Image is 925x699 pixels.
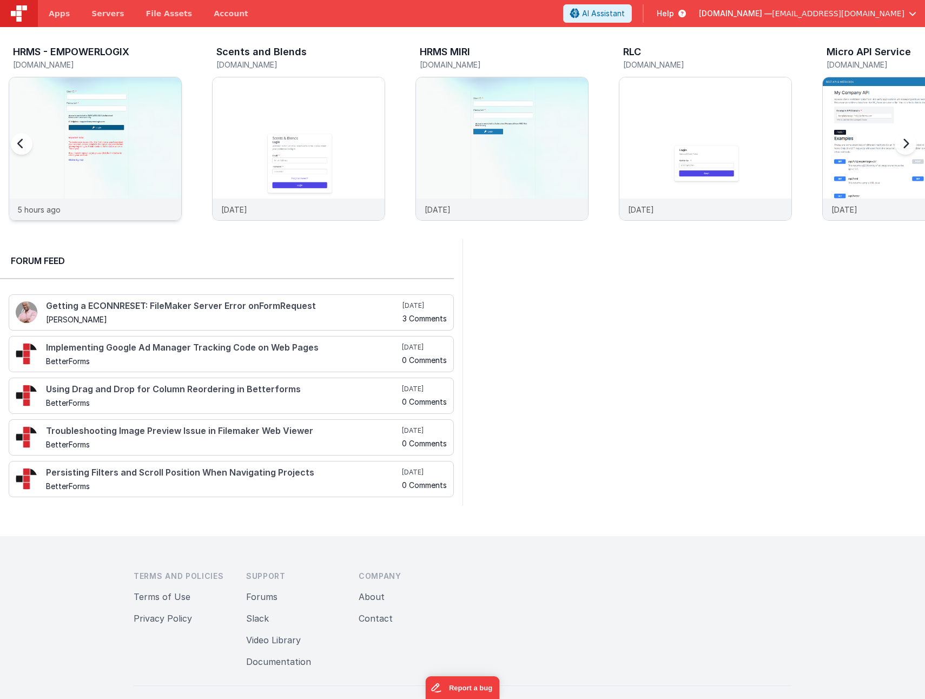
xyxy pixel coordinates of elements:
[623,47,641,57] h3: RLC
[628,204,654,215] p: [DATE]
[9,461,454,497] a: Persisting Filters and Scroll Position When Navigating Projects BetterForms [DATE] 0 Comments
[402,385,447,393] h5: [DATE]
[582,8,625,19] span: AI Assistant
[134,591,190,602] a: Terms of Use
[216,47,307,57] h3: Scents and Blends
[46,301,400,311] h4: Getting a ECONNRESET: FileMaker Server Error onFormRequest
[402,439,447,447] h5: 0 Comments
[246,634,301,647] button: Video Library
[246,571,341,582] h3: Support
[46,399,400,407] h5: BetterForms
[13,47,129,57] h3: HRMS - EMPOWERLOGIX
[46,440,400,449] h5: BetterForms
[359,612,393,625] button: Contact
[46,482,400,490] h5: BetterForms
[402,343,447,352] h5: [DATE]
[246,613,269,624] a: Slack
[563,4,632,23] button: AI Assistant
[9,336,454,372] a: Implementing Google Ad Manager Tracking Code on Web Pages BetterForms [DATE] 0 Comments
[49,8,70,19] span: Apps
[359,571,454,582] h3: Company
[91,8,124,19] span: Servers
[425,204,451,215] p: [DATE]
[134,613,192,624] a: Privacy Policy
[831,204,857,215] p: [DATE]
[16,301,37,323] img: 411_2.png
[699,8,772,19] span: [DOMAIN_NAME] —
[46,426,400,436] h4: Troubleshooting Image Preview Issue in Filemaker Web Viewer
[359,590,385,603] button: About
[146,8,193,19] span: File Assets
[402,468,447,477] h5: [DATE]
[46,343,400,353] h4: Implementing Google Ad Manager Tracking Code on Web Pages
[11,254,443,267] h2: Forum Feed
[16,426,37,448] img: 295_2.png
[426,676,500,699] iframe: Marker.io feedback button
[46,385,400,394] h4: Using Drag and Drop for Column Reordering in Betterforms
[402,481,447,489] h5: 0 Comments
[221,204,247,215] p: [DATE]
[402,356,447,364] h5: 0 Comments
[46,357,400,365] h5: BetterForms
[246,612,269,625] button: Slack
[699,8,916,19] button: [DOMAIN_NAME] — [EMAIL_ADDRESS][DOMAIN_NAME]
[420,61,589,69] h5: [DOMAIN_NAME]
[16,385,37,406] img: 295_2.png
[9,419,454,456] a: Troubleshooting Image Preview Issue in Filemaker Web Viewer BetterForms [DATE] 0 Comments
[216,61,385,69] h5: [DOMAIN_NAME]
[16,468,37,490] img: 295_2.png
[46,315,400,324] h5: [PERSON_NAME]
[13,61,182,69] h5: [DOMAIN_NAME]
[402,301,447,310] h5: [DATE]
[402,426,447,435] h5: [DATE]
[402,314,447,322] h5: 3 Comments
[246,590,277,603] button: Forums
[46,468,400,478] h4: Persisting Filters and Scroll Position When Navigating Projects
[16,343,37,365] img: 295_2.png
[9,378,454,414] a: Using Drag and Drop for Column Reordering in Betterforms BetterForms [DATE] 0 Comments
[359,591,385,602] a: About
[134,571,229,582] h3: Terms and Policies
[623,61,792,69] h5: [DOMAIN_NAME]
[402,398,447,406] h5: 0 Comments
[9,294,454,331] a: Getting a ECONNRESET: FileMaker Server Error onFormRequest [PERSON_NAME] [DATE] 3 Comments
[772,8,904,19] span: [EMAIL_ADDRESS][DOMAIN_NAME]
[420,47,470,57] h3: HRMS MIRI
[827,47,911,57] h3: Micro API Service
[246,655,311,668] button: Documentation
[657,8,674,19] span: Help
